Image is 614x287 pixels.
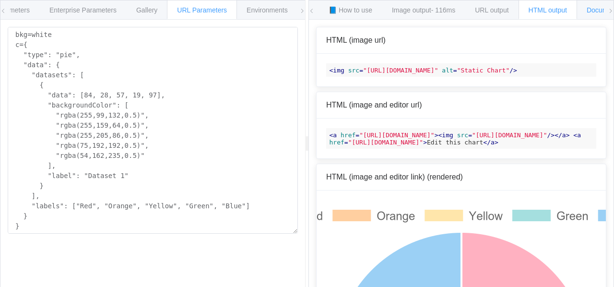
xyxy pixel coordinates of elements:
span: "[URL][DOMAIN_NAME]" [348,139,424,146]
span: < = > [330,132,581,146]
span: src [457,132,468,139]
span: Environments [247,6,288,14]
span: 📘 How to use [329,6,372,14]
span: HTML output [529,6,567,14]
span: href [341,132,355,139]
span: "[URL][DOMAIN_NAME]" [472,132,547,139]
span: img [333,67,344,74]
span: Image output [392,6,455,14]
span: - 116ms [431,6,456,14]
code: Edit this chart [326,128,596,149]
span: a [491,139,495,146]
span: < = = /> [330,67,517,74]
span: img [442,132,453,139]
span: < = > [330,132,438,139]
span: a [577,132,581,139]
span: "[URL][DOMAIN_NAME]" [363,67,438,74]
span: URL Parameters [177,6,227,14]
span: Gallery [136,6,157,14]
span: alt [442,67,453,74]
span: HTML (image url) [326,36,386,44]
span: "Static Chart" [457,67,510,74]
span: href [330,139,344,146]
span: "[URL][DOMAIN_NAME]" [359,132,435,139]
span: HTML (image and editor url) [326,101,422,109]
span: src [348,67,359,74]
span: HTML (image and editor link) (rendered) [326,173,463,181]
span: </ > [483,139,498,146]
span: Enterprise Parameters [49,6,117,14]
span: </ > [555,132,569,139]
span: URL output [475,6,508,14]
span: a [333,132,337,139]
span: a [562,132,566,139]
span: < = /> [438,132,555,139]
